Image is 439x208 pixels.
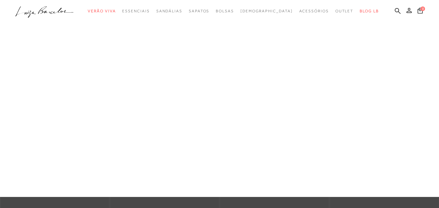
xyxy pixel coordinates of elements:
[216,5,234,17] a: categoryNavScreenReaderText
[240,9,293,13] span: [DEMOGRAPHIC_DATA]
[240,5,293,17] a: noSubCategoriesText
[189,9,209,13] span: Sapatos
[416,7,425,16] button: 0
[335,5,354,17] a: categoryNavScreenReaderText
[299,5,329,17] a: categoryNavScreenReaderText
[360,5,379,17] a: BLOG LB
[420,6,425,11] span: 0
[122,9,149,13] span: Essenciais
[335,9,354,13] span: Outlet
[156,5,182,17] a: categoryNavScreenReaderText
[360,9,379,13] span: BLOG LB
[216,9,234,13] span: Bolsas
[156,9,182,13] span: Sandálias
[189,5,209,17] a: categoryNavScreenReaderText
[88,9,116,13] span: Verão Viva
[122,5,149,17] a: categoryNavScreenReaderText
[88,5,116,17] a: categoryNavScreenReaderText
[299,9,329,13] span: Acessórios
